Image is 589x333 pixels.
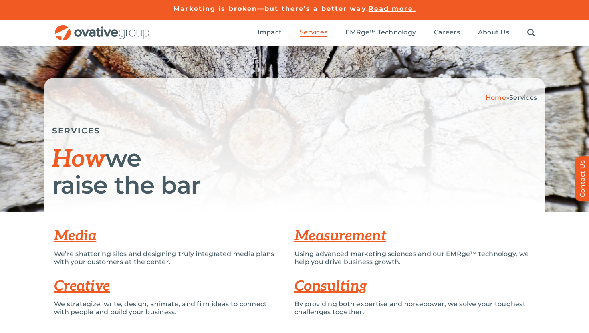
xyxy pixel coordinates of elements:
span: Services [300,28,327,36]
span: Careers [434,28,460,36]
p: We’re shattering silos and designing truly integrated media plans with your customers at the center. [54,250,282,266]
span: About Us [478,28,509,36]
a: Creative [54,277,110,295]
span: How [52,145,105,174]
a: Services [300,28,327,37]
h5: SERVICES [52,126,537,135]
a: Impact [258,28,282,37]
a: Marketing is broken—but there’s a better way. [173,5,369,12]
p: We strategize, write, design, animate, and film ideas to connect with people and build your busin... [54,300,282,316]
a: Measurement [294,227,386,245]
a: About Us [478,28,509,37]
span: EMRge™ Technology [345,28,416,36]
p: By providing both expertise and horsepower, we solve your toughest challenges together. [294,300,535,316]
span: » [486,94,537,101]
a: Home [486,94,506,101]
a: Careers [434,28,460,37]
a: EMRge™ Technology [345,28,416,37]
nav: Menu [258,20,535,46]
a: Search [527,28,535,37]
a: Consulting [294,277,367,295]
span: Services [509,94,537,101]
p: Using advanced marketing sciences and our EMRge™ technology, we help you drive business growth. [294,250,535,266]
a: Media [54,227,96,245]
h1: we raise the bar [52,145,537,198]
span: Impact [258,28,282,36]
a: OG_Full_horizontal_RGB [54,24,150,32]
a: Read more. [369,5,416,12]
